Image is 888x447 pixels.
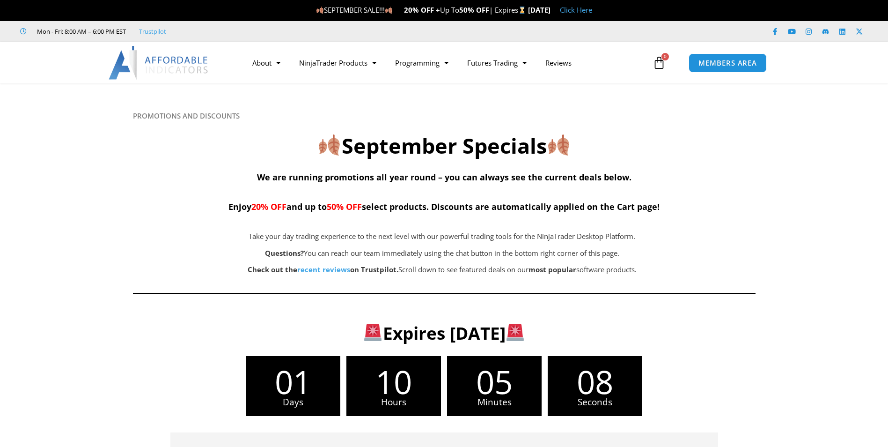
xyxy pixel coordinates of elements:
img: 🚨 [506,324,524,341]
a: Reviews [536,52,581,74]
img: 🍂 [319,134,340,156]
span: Minutes [447,398,542,407]
strong: 20% OFF + [404,5,440,15]
span: 50% OFF [327,201,362,212]
img: 🚨 [364,324,382,341]
span: 10 [346,365,441,398]
span: We are running promotions all year round – you can always see the current deals below. [257,171,631,183]
img: LogoAI | Affordable Indicators – NinjaTrader [109,46,209,80]
img: ⌛ [519,7,526,14]
img: 🍂 [548,134,569,156]
span: 20% OFF [251,201,286,212]
nav: Menu [243,52,650,74]
a: MEMBERS AREA [689,53,767,73]
span: 0 [661,53,669,60]
a: NinjaTrader Products [290,52,386,74]
span: Mon - Fri: 8:00 AM – 6:00 PM EST [35,26,126,37]
img: 🍂 [385,7,392,14]
a: Futures Trading [458,52,536,74]
a: Click Here [560,5,592,15]
img: 🍂 [316,7,323,14]
span: 08 [548,365,642,398]
b: most popular [528,265,576,274]
h6: PROMOTIONS AND DISCOUNTS [133,112,756,120]
span: MEMBERS AREA [698,60,757,67]
span: Days [246,398,340,407]
strong: Check out the on Trustpilot. [248,265,398,274]
a: 0 [638,49,680,76]
span: Seconds [548,398,642,407]
p: You can reach our team immediately using the chat button in the bottom right corner of this page. [180,247,705,260]
h2: September Specials [133,132,756,160]
span: 01 [246,365,340,398]
span: SEPTEMBER SALE!!! Up To | Expires [316,5,528,15]
a: recent reviews [297,265,350,274]
a: Trustpilot [139,26,166,37]
strong: 50% OFF [459,5,489,15]
span: Hours [346,398,441,407]
strong: [DATE] [528,5,550,15]
span: Enjoy and up to select products. Discounts are automatically applied on the Cart page! [228,201,660,212]
a: About [243,52,290,74]
p: Scroll down to see featured deals on our software products. [180,263,705,276]
a: Programming [386,52,458,74]
strong: Questions? [265,248,304,258]
span: Take your day trading experience to the next level with our powerful trading tools for the NinjaT... [249,231,635,241]
span: 05 [447,365,542,398]
h3: Expires [DATE] [148,322,740,344]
